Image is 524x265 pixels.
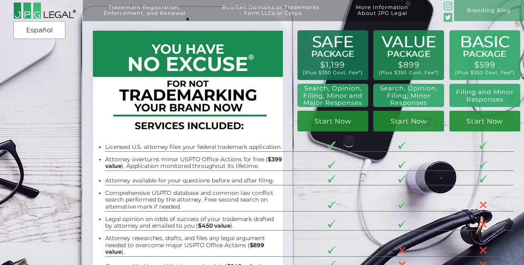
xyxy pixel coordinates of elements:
[444,13,452,22] img: Twitter_Social_Icon_Rounded_Square_Color-mid-green3-90.png
[198,222,230,229] b: $450 value
[328,220,336,228] img: checkmark-border-3.png
[449,111,520,131] a: Start Now
[398,175,406,182] img: checkmark-border-3.png
[328,246,336,254] img: checkmark-border-3.png
[479,220,487,228] img: X-30-3.png
[105,177,282,184] li: Attorney available for your questions before and after filing.
[105,242,264,255] b: $899 value
[398,141,406,149] img: checkmark-border-3.png
[398,220,406,228] img: checkmark-border-3.png
[301,85,365,107] h2: Search, Opinion, Filing, Minor and Major Responses
[297,111,368,131] a: Start Now
[373,111,444,131] a: Start Now
[454,88,516,103] h2: Filing and Minor Responses
[105,156,282,169] b: $399 value
[105,216,282,229] li: Legal opinion on odds of success of your trademark drafted by attorney and emailed to you ( ).
[479,161,487,168] img: checkmark-border-3.png
[16,23,63,38] a: Español
[398,246,406,254] img: X-30-3.png
[105,235,282,255] li: Attorney researches, drafts, and files any legal argument needed to overcome major USPTO Office A...
[377,85,440,107] h2: Search, Opinion, Filing, Minor Responses
[479,246,487,254] img: X-30-3.png
[206,5,335,26] a: Buy/Sell Domains or Trademarks– Form LLCs or Corps
[328,201,336,209] img: checkmark-border-3.png
[88,5,201,26] a: Trademark Registration,Enforcement, and Renewal
[479,175,487,182] img: checkmark-border-3.png
[444,2,452,10] img: glyph-logo_May2016-green3-90.png
[398,201,406,209] img: checkmark-border-3.png
[13,2,76,19] img: 2016-logo-black-letters-3-r.png
[328,175,336,182] img: checkmark-border-3.png
[328,161,336,168] img: checkmark-border-3.png
[340,5,424,26] a: More InformationAbout JPG Legal
[105,156,282,170] li: Attorney overturns minor USPTO Office Actions for free ( ). Application monitored throughout its ...
[398,161,406,168] img: checkmark-border-3.png
[479,141,487,149] img: checkmark-border-3.png
[105,190,282,210] li: Comprehensive USPTO database and common law conflict search performed by the attorney. Free secon...
[328,141,336,149] img: checkmark-border-3.png
[479,201,487,209] img: X-30-3.png
[105,143,282,150] li: Licensed U.S. attorney files your federal trademark application.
